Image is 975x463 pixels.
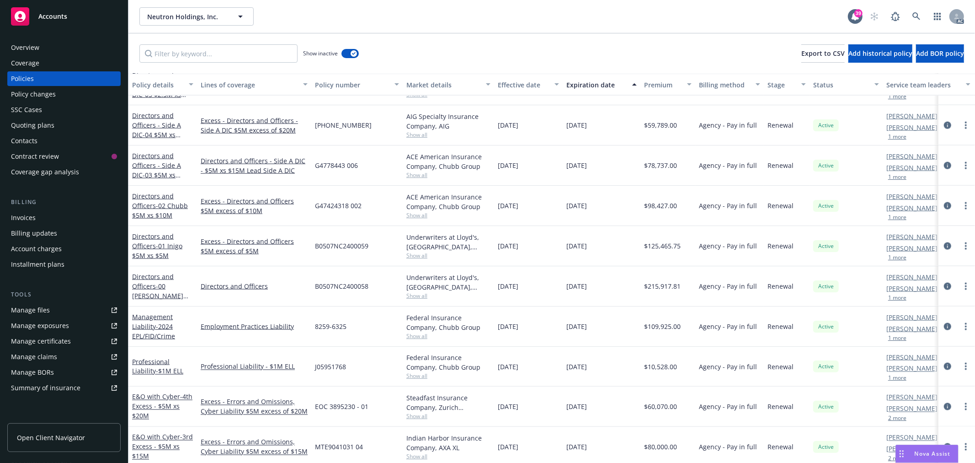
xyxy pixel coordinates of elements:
[767,120,794,130] span: Renewal
[817,242,835,250] span: Active
[960,281,971,292] a: more
[942,321,953,332] a: circleInformation
[854,9,863,17] div: 39
[767,442,794,452] span: Renewal
[7,365,121,380] a: Manage BORs
[566,322,587,331] span: [DATE]
[886,111,938,121] a: [PERSON_NAME]
[7,350,121,364] a: Manage claims
[886,123,938,132] a: [PERSON_NAME]
[942,281,953,292] a: circleInformation
[7,149,121,164] a: Contract review
[942,241,953,252] a: circleInformation
[11,71,34,86] div: Policies
[886,243,938,253] a: [PERSON_NAME]
[132,232,182,260] a: Directors and Officers
[498,281,518,291] span: [DATE]
[11,118,54,133] div: Quoting plans
[886,433,938,442] a: [PERSON_NAME]
[942,361,953,372] a: circleInformation
[566,201,587,210] span: [DATE]
[942,120,953,131] a: circleInformation
[865,7,884,26] a: Start snowing
[644,80,682,90] div: Premium
[764,74,810,96] button: Stage
[886,203,938,213] a: [PERSON_NAME]
[767,161,794,170] span: Renewal
[11,149,59,164] div: Contract review
[817,202,835,210] span: Active
[406,313,490,332] div: Federal Insurance Company, Chubb Group
[960,321,971,332] a: more
[566,120,587,130] span: [DATE]
[315,80,389,90] div: Policy number
[960,441,971,452] a: more
[563,74,640,96] button: Expiration date
[907,7,926,26] a: Search
[132,282,188,310] span: - 00 [PERSON_NAME] $5M Primary
[7,87,121,102] a: Policy changes
[498,362,518,371] span: [DATE]
[566,442,587,452] span: [DATE]
[7,56,121,70] a: Coverage
[11,165,79,179] div: Coverage gap analysis
[644,281,681,291] span: $215,917.81
[201,281,308,291] a: Directors and Officers
[886,151,938,161] a: [PERSON_NAME]
[406,292,490,300] span: Show all
[132,357,183,376] a: Professional Liability
[817,121,835,129] span: Active
[886,324,938,334] a: [PERSON_NAME]
[767,322,794,331] span: Renewal
[132,151,181,189] a: Directors and Officers - Side A DIC
[699,241,757,251] span: Agency - Pay in full
[817,403,835,411] span: Active
[406,131,490,139] span: Show all
[883,74,974,96] button: Service team leaders
[498,241,518,251] span: [DATE]
[132,433,193,461] span: - 3rd Excess - $5M xs $15M
[7,198,121,207] div: Billing
[848,44,912,63] button: Add historical policy
[960,361,971,372] a: more
[566,402,587,411] span: [DATE]
[644,120,677,130] span: $59,789.00
[886,364,938,373] a: [PERSON_NAME]
[132,433,193,461] a: E&O with Cyber
[886,80,960,90] div: Service team leaders
[7,226,121,241] a: Billing updates
[498,201,518,210] span: [DATE]
[7,4,121,29] a: Accounts
[7,318,121,333] span: Manage exposures
[916,44,964,63] button: Add BOR policy
[132,111,192,149] a: Directors and Officers - Side A DIC
[494,74,563,96] button: Effective date
[11,381,80,395] div: Summary of insurance
[201,156,308,175] a: Directors and Officers - Side A DIC - $5M xs $15M Lead Side A DIC
[303,49,338,57] span: Show inactive
[11,242,62,256] div: Account charges
[498,402,518,411] span: [DATE]
[132,393,192,420] a: E&O with Cyber
[888,174,906,180] button: 1 more
[11,40,39,55] div: Overview
[644,322,681,331] span: $109,925.00
[11,210,36,225] div: Invoices
[7,414,121,423] div: Analytics hub
[644,442,677,452] span: $80,000.00
[132,312,175,340] a: Management Liability
[888,255,906,260] button: 1 more
[817,362,835,371] span: Active
[942,160,953,171] a: circleInformation
[699,362,757,371] span: Agency - Pay in full
[888,456,906,461] button: 2 more
[644,362,677,371] span: $10,528.00
[11,134,37,148] div: Contacts
[801,44,845,63] button: Export to CSV
[7,71,121,86] a: Policies
[132,201,188,220] span: - 02 Chubb $5M xs $10M
[128,74,197,96] button: Policy details
[886,404,938,414] a: [PERSON_NAME]
[767,362,794,371] span: Renewal
[201,362,308,371] a: Professional Liability - $1M ELL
